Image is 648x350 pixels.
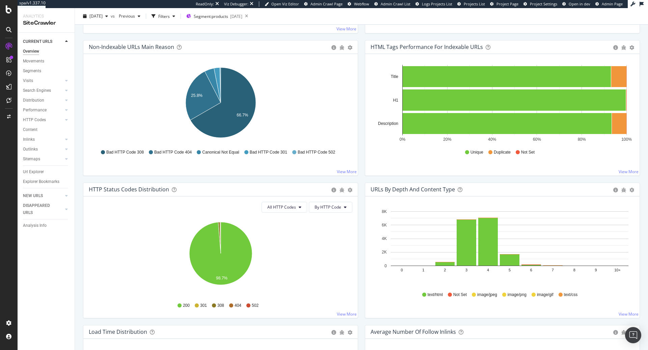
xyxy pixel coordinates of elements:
[23,156,40,163] div: Sitemaps
[331,45,336,50] div: circle-info
[521,150,535,155] span: Not Set
[23,146,38,153] div: Outlinks
[488,137,496,142] text: 40%
[217,303,224,308] span: 308
[315,204,341,210] span: By HTTP Code
[23,146,63,153] a: Outlinks
[184,11,242,22] button: Segment:products[DATE]
[23,116,46,124] div: HTTP Codes
[428,292,443,298] span: text/html
[391,74,399,79] text: Title
[23,48,70,55] a: Overview
[23,38,63,45] a: CURRENT URLS
[422,1,452,6] span: Logs Projects List
[629,45,634,50] div: gear
[106,150,144,155] span: Bad HTTP Code 308
[23,58,44,65] div: Movements
[371,207,634,286] svg: A chart.
[613,330,618,335] div: circle-info
[381,1,410,6] span: Admin Crawl List
[509,268,511,272] text: 5
[89,65,353,143] svg: A chart.
[89,44,174,50] div: Non-Indexable URLs Main Reason
[23,126,70,133] a: Content
[154,150,192,155] span: Bad HTTP Code 404
[382,236,387,241] text: 4K
[237,113,248,117] text: 66.7%
[252,303,259,308] span: 502
[23,97,44,104] div: Distribution
[378,121,398,126] text: Description
[149,11,178,22] button: Filters
[23,178,59,185] div: Explorer Bookmarks
[443,137,451,142] text: 20%
[23,48,39,55] div: Overview
[621,330,626,335] div: bug
[530,1,557,6] span: Project Settings
[337,311,357,317] a: View More
[340,188,344,192] div: bug
[470,150,483,155] span: Unique
[23,68,70,75] a: Segments
[331,330,336,335] div: circle-info
[490,1,518,7] a: Project Page
[23,192,63,199] a: NEW URLS
[354,1,369,6] span: Webflow
[374,1,410,7] a: Admin Crawl List
[562,1,590,7] a: Open in dev
[619,169,639,174] a: View More
[371,186,455,193] div: URLs by Depth and Content Type
[267,204,296,210] span: All HTTP Codes
[444,268,446,272] text: 2
[23,77,63,84] a: Visits
[625,327,641,343] div: Open Intercom Messenger
[89,218,353,296] svg: A chart.
[23,168,44,176] div: Url Explorer
[265,1,299,7] a: Open Viz Editor
[23,192,43,199] div: NEW URLS
[23,107,47,114] div: Performance
[382,250,387,254] text: 2K
[422,268,424,272] text: 1
[200,303,207,308] span: 301
[23,178,70,185] a: Explorer Bookmarks
[453,292,467,298] span: Not Set
[401,268,403,272] text: 0
[158,13,170,19] div: Filters
[595,268,597,272] text: 9
[23,168,70,176] a: Url Explorer
[23,87,51,94] div: Search Engines
[250,150,287,155] span: Bad HTTP Code 301
[89,328,147,335] div: Load Time Distribution
[23,222,70,229] a: Analysis Info
[348,188,352,192] div: gear
[477,292,497,298] span: image/jpeg
[23,38,52,45] div: CURRENT URLS
[309,202,352,213] button: By HTTP Code
[613,188,618,192] div: circle-info
[183,303,190,308] span: 200
[224,1,248,7] div: Viz Debugger:
[23,97,63,104] a: Distribution
[89,13,103,19] span: 2025 Aug. 30th
[384,264,387,268] text: 0
[23,14,69,19] div: Analytics
[382,209,387,214] text: 8K
[348,330,352,335] div: gear
[400,137,406,142] text: 0%
[23,77,33,84] div: Visits
[382,223,387,227] text: 6K
[552,268,554,272] text: 7
[23,202,63,216] a: DISAPPEARED URLS
[508,292,526,298] span: image/png
[202,150,239,155] span: Canonical Not Equal
[23,19,69,27] div: SiteCrawler
[23,136,35,143] div: Inlinks
[465,268,467,272] text: 3
[23,58,70,65] a: Movements
[304,1,343,7] a: Admin Crawl Page
[496,1,518,6] span: Project Page
[80,11,111,22] button: [DATE]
